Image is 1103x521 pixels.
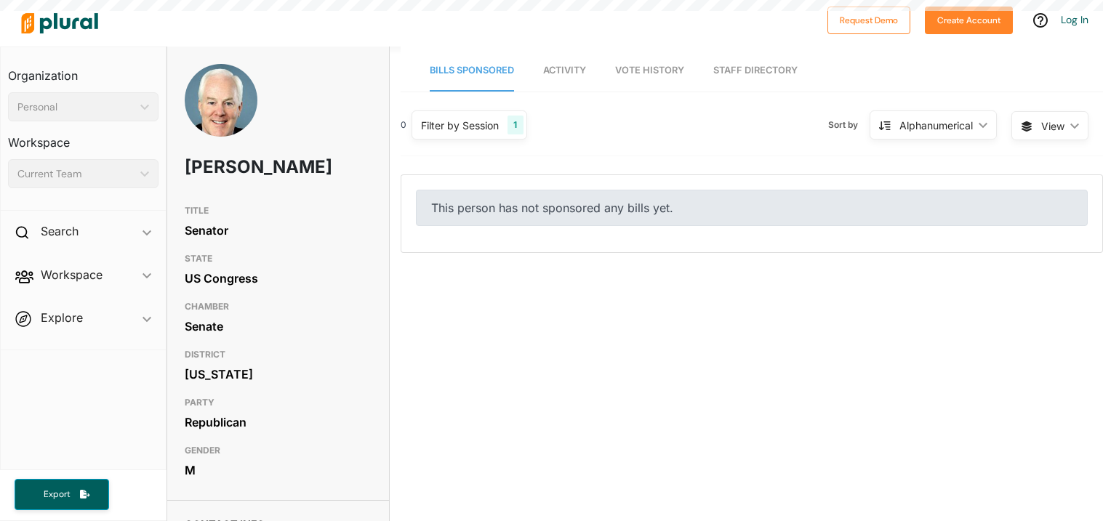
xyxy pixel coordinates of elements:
[899,118,973,133] div: Alphanumerical
[17,100,135,115] div: Personal
[185,202,372,219] h3: TITLE
[1061,13,1088,26] a: Log In
[185,346,372,363] h3: DISTRICT
[615,65,684,76] span: Vote History
[185,363,372,385] div: [US_STATE]
[421,118,499,133] div: Filter by Session
[416,190,1088,226] div: This person has not sponsored any bills yet.
[185,145,297,189] h1: [PERSON_NAME]
[925,12,1013,27] a: Create Account
[185,298,372,315] h3: CHAMBER
[8,121,159,153] h3: Workspace
[15,479,109,510] button: Export
[17,166,135,182] div: Current Team
[185,315,372,337] div: Senate
[828,118,870,132] span: Sort by
[185,394,372,411] h3: PARTY
[543,65,586,76] span: Activity
[508,116,523,134] div: 1
[185,459,372,481] div: M
[615,50,684,92] a: Vote History
[185,250,372,267] h3: STATE
[430,50,514,92] a: Bills Sponsored
[185,411,372,433] div: Republican
[713,50,798,92] a: Staff Directory
[827,7,910,34] button: Request Demo
[185,267,372,289] div: US Congress
[41,223,79,239] h2: Search
[185,64,257,153] img: Headshot of John Cornyn
[827,12,910,27] a: Request Demo
[430,65,514,76] span: Bills Sponsored
[185,442,372,459] h3: GENDER
[925,7,1013,34] button: Create Account
[1041,118,1064,134] span: View
[401,118,406,132] div: 0
[8,54,159,86] h3: Organization
[543,50,586,92] a: Activity
[33,488,80,501] span: Export
[185,219,372,241] div: Senator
